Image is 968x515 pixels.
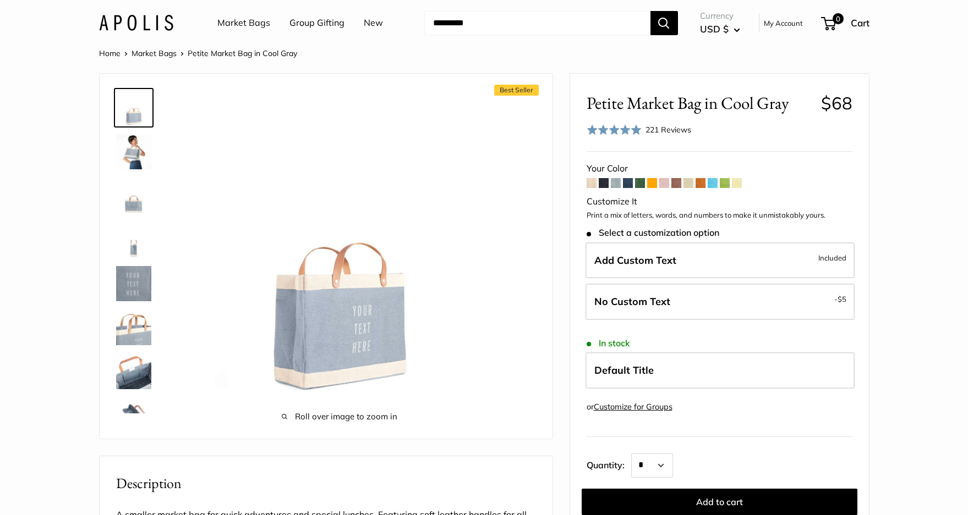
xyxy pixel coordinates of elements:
div: or [587,400,672,414]
label: Add Custom Text [586,242,855,279]
input: Search... [424,11,650,35]
span: $68 [821,92,852,114]
span: Select a customization option [587,228,719,238]
a: Petite Market Bag in Cool Gray [114,132,154,171]
label: Leave Blank [586,284,855,320]
span: Cart [851,17,869,29]
span: No Custom Text [594,295,670,308]
p: Print a mix of letters, words, and numbers to make it unmistakably yours. [587,210,852,221]
label: Default Title [586,352,855,389]
button: Add to cart [582,489,857,515]
label: Quantity: [587,450,631,478]
span: Default Title [594,364,654,376]
h2: Description [116,473,536,494]
span: Petite Market Bag in Cool Gray [188,48,297,58]
a: Market Bags [132,48,177,58]
a: Petite Market Bag in Cool Gray [114,264,154,303]
a: New [364,15,383,31]
nav: Breadcrumb [99,46,297,60]
img: Petite Market Bag in Cool Gray [116,398,151,433]
span: USD $ [700,23,729,35]
a: Petite Market Bag in Cool Gray [114,352,154,391]
img: Petite Market Bag in Cool Gray [116,354,151,389]
a: 0 Cart [822,14,869,32]
span: $5 [838,295,846,303]
a: Petite Market Bag in Cool Gray [114,220,154,259]
img: Petite Market Bag in Cool Gray [116,222,151,257]
div: Your Color [587,160,852,177]
img: Petite Market Bag in Cool Gray [116,178,151,213]
a: Group Gifting [289,15,344,31]
img: Apolis [99,15,173,31]
span: In stock [587,338,630,348]
span: Petite Market Bag in Cool Gray [587,93,813,113]
span: Best Seller [494,85,539,96]
a: My Account [764,16,803,30]
img: Petite Market Bag in Cool Gray [188,90,491,394]
a: Petite Market Bag in Cool Gray [114,88,154,128]
a: Petite Market Bag in Cool Gray [114,308,154,347]
span: Currency [700,8,740,24]
a: Home [99,48,121,58]
a: Petite Market Bag in Cool Gray [114,396,154,435]
img: Petite Market Bag in Cool Gray [116,266,151,301]
div: Customize It [587,193,852,210]
span: Add Custom Text [594,254,676,267]
span: 221 Reviews [646,125,691,135]
a: Petite Market Bag in Cool Gray [114,176,154,215]
span: - [834,292,846,306]
span: 0 [832,13,843,24]
button: USD $ [700,20,740,38]
img: Petite Market Bag in Cool Gray [116,310,151,345]
span: Roll over image to zoom in [188,409,491,424]
img: Petite Market Bag in Cool Gray [116,134,151,169]
button: Search [650,11,678,35]
a: Customize for Groups [594,402,672,412]
a: Market Bags [217,15,270,31]
span: Included [818,251,846,264]
img: Petite Market Bag in Cool Gray [116,90,151,125]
